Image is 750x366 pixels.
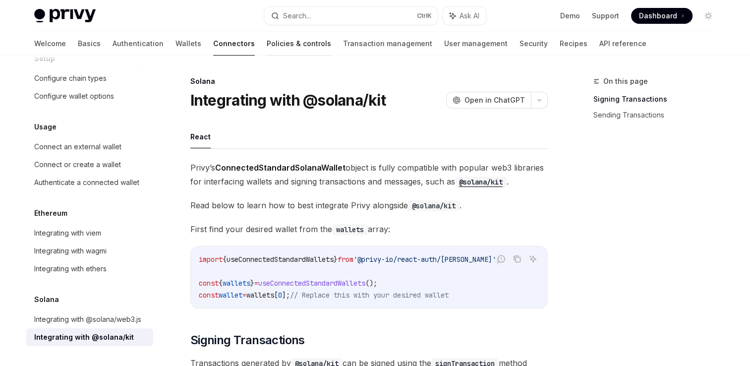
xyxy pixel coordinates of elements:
[190,198,548,212] span: Read below to learn how to best integrate Privy alongside .
[190,76,548,86] div: Solana
[464,95,525,105] span: Open in ChatGPT
[190,332,305,348] span: Signing Transactions
[199,279,219,288] span: const
[26,69,153,87] a: Configure chain types
[190,161,548,188] span: Privy’s object is fully compatible with popular web3 libraries for interfacing wallets and signin...
[190,125,211,148] button: React
[223,279,250,288] span: wallets
[215,163,346,173] strong: ConnectedStandardSolanaWallet
[446,92,531,109] button: Open in ChatGPT
[365,279,377,288] span: ();
[34,90,114,102] div: Configure wallet options
[278,291,282,300] span: 0
[190,91,386,109] h1: Integrating with @solana/kit
[444,32,508,56] a: User management
[334,255,338,264] span: }
[592,11,619,21] a: Support
[258,279,365,288] span: useConnectedStandardWallets
[603,75,648,87] span: On this page
[34,9,96,23] img: light logo
[560,32,587,56] a: Recipes
[113,32,164,56] a: Authentication
[26,328,153,346] a: Integrating with @solana/kit
[264,7,438,25] button: Search...CtrlK
[213,32,255,56] a: Connectors
[631,8,692,24] a: Dashboard
[283,10,311,22] div: Search...
[78,32,101,56] a: Basics
[443,7,486,25] button: Ask AI
[34,245,107,257] div: Integrating with wagmi
[34,313,141,325] div: Integrating with @solana/web3.js
[495,252,508,265] button: Report incorrect code
[282,291,290,300] span: ];
[34,294,59,305] h5: Solana
[26,87,153,105] a: Configure wallet options
[199,255,223,264] span: import
[26,310,153,328] a: Integrating with @solana/web3.js
[242,291,246,300] span: =
[599,32,646,56] a: API reference
[593,107,724,123] a: Sending Transactions
[408,200,460,211] code: @solana/kit
[246,291,274,300] span: wallets
[26,174,153,191] a: Authenticate a connected wallet
[34,227,101,239] div: Integrating with viem
[199,291,219,300] span: const
[223,255,227,264] span: {
[26,156,153,174] a: Connect or create a wallet
[34,121,57,133] h5: Usage
[343,32,432,56] a: Transaction management
[593,91,724,107] a: Signing Transactions
[190,222,548,236] span: First find your desired wallet from the array:
[455,177,507,187] code: @solana/kit
[511,252,523,265] button: Copy the contents from the code block
[519,32,548,56] a: Security
[34,263,107,275] div: Integrating with ethers
[34,159,121,171] div: Connect or create a wallet
[250,279,254,288] span: }
[34,177,139,188] div: Authenticate a connected wallet
[34,207,67,219] h5: Ethereum
[227,255,334,264] span: useConnectedStandardWallets
[26,224,153,242] a: Integrating with viem
[560,11,580,21] a: Demo
[175,32,201,56] a: Wallets
[290,291,449,300] span: // Replace this with your desired wallet
[338,255,353,264] span: from
[332,224,368,235] code: wallets
[526,252,539,265] button: Ask AI
[34,72,107,84] div: Configure chain types
[700,8,716,24] button: Toggle dark mode
[353,255,496,264] span: '@privy-io/react-auth/[PERSON_NAME]'
[274,291,278,300] span: [
[254,279,258,288] span: =
[639,11,677,21] span: Dashboard
[26,138,153,156] a: Connect an external wallet
[460,11,479,21] span: Ask AI
[26,260,153,278] a: Integrating with ethers
[219,291,242,300] span: wallet
[417,12,432,20] span: Ctrl K
[34,141,121,153] div: Connect an external wallet
[455,177,507,186] a: @solana/kit
[26,242,153,260] a: Integrating with wagmi
[34,32,66,56] a: Welcome
[267,32,331,56] a: Policies & controls
[219,279,223,288] span: {
[34,331,134,343] div: Integrating with @solana/kit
